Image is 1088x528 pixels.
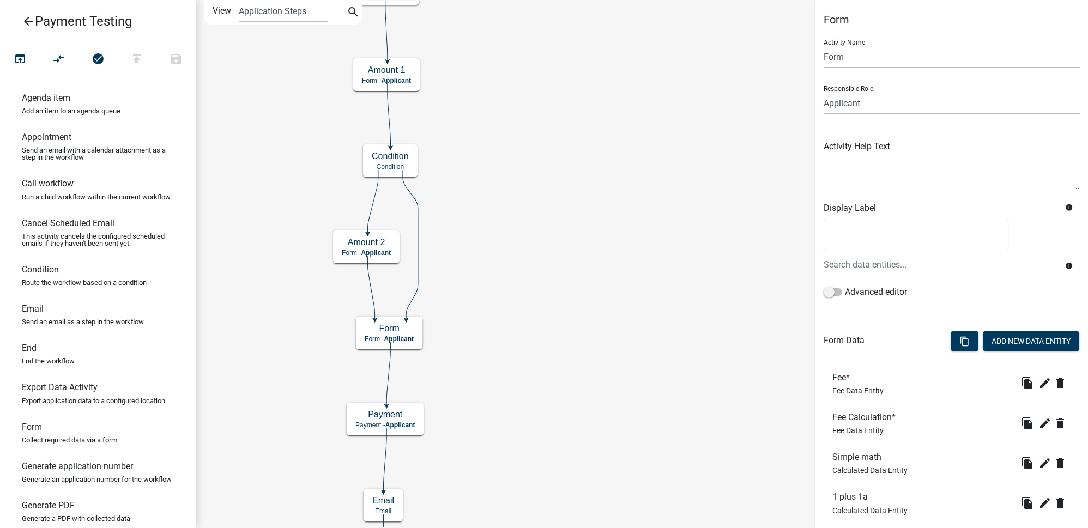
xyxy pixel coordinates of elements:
h6: Fee Calculation [832,412,900,422]
i: delete [1054,457,1067,470]
button: delete [1054,494,1071,512]
p: Generate a PDF with collected data [22,515,130,522]
p: Collect required data via a form [22,436,117,444]
wm-modal-confirm: Delete [1054,374,1071,392]
p: Payment - [355,421,415,429]
label: Advanced editor [824,286,907,299]
h5: Email [372,495,394,506]
button: Add New Data Entity [983,331,1079,351]
i: publish [130,52,143,68]
button: file_copy [1019,415,1036,432]
wm-modal-confirm: Delete [1054,494,1071,512]
p: Run a child workflow within the current workflow [22,193,171,201]
button: search [344,4,362,22]
h6: Appointment [22,132,71,142]
i: arrow_back [22,15,35,30]
p: Form - [342,249,391,257]
i: save [170,52,183,68]
button: delete [1054,374,1071,392]
h6: Simple math [832,452,908,462]
h6: Export Data Activity [22,382,98,392]
h6: Form Data [824,335,865,345]
p: Send an email with a calendar attachment as a step in the workflow [22,147,174,161]
h6: 1 plus 1a [832,491,908,502]
h5: Form [824,13,1080,26]
i: open_in_browser [14,52,27,68]
wm-modal-confirm: Bulk Actions [951,337,978,346]
i: file_copy [1021,417,1034,430]
h6: Fee [832,372,884,383]
button: edit [1036,454,1054,472]
wm-modal-confirm: Delete [1054,415,1071,432]
h6: Generate application number [22,461,133,471]
i: edit [1038,457,1051,470]
span: Fee Data Entity [832,386,884,395]
h6: Form [22,422,42,432]
button: edit [1036,374,1054,392]
span: Applicant [361,249,391,257]
i: file_copy [1021,457,1034,470]
p: Email [372,507,394,515]
button: No problems [78,48,118,71]
h5: Amount 1 [362,65,411,75]
h6: Cancel Scheduled Email [22,218,114,228]
i: info [1065,204,1073,211]
button: Publish [117,48,156,71]
h5: Condition [372,151,409,161]
input: Search data entities... [824,253,1057,276]
p: Form - [365,335,414,343]
h6: Generate PDF [22,500,75,511]
h6: Call workflow [22,178,74,189]
i: edit [1038,377,1051,390]
i: delete [1054,496,1067,509]
p: Route the workflow based on a condition [22,279,147,286]
i: edit [1038,496,1051,509]
p: Add an item to an agenda queue [22,107,120,114]
i: content_copy [959,336,970,347]
h5: Form [365,323,414,333]
p: Condition [372,163,409,171]
button: file_copy [1019,454,1036,472]
i: file_copy [1021,496,1034,509]
i: delete [1054,417,1067,430]
p: Send an email as a step in the workflow [22,318,144,325]
button: edit [1036,494,1054,512]
p: End the workflow [22,357,75,365]
button: file_copy [1019,374,1036,392]
span: Applicant [384,335,414,343]
span: Applicant [381,77,411,84]
button: edit [1036,415,1054,432]
p: Form - [362,77,411,84]
span: Applicant [385,421,415,429]
h5: Payment [355,409,415,420]
i: file_copy [1021,377,1034,390]
span: Calculated Data Entity [832,506,908,515]
h6: Condition [22,264,59,275]
i: edit [1038,417,1051,430]
button: Test Workflow [1,48,40,71]
button: delete [1054,454,1071,472]
i: check_circle [92,52,105,68]
h6: Display Label [824,203,1057,213]
wm-modal-confirm: Delete [1054,454,1071,472]
button: Save [156,48,196,71]
h6: Email [22,304,44,314]
i: info [1065,262,1073,270]
button: file_copy [1019,494,1036,512]
i: compare_arrows [53,52,66,68]
h5: Amount 2 [342,237,391,247]
i: search [347,5,360,21]
h6: End [22,343,37,353]
p: Generate an application number for the workflow [22,476,172,483]
p: Export application data to a configured location [22,397,165,404]
i: delete [1054,377,1067,390]
span: Fee Data Entity [832,426,884,435]
span: Calculated Data Entity [832,466,908,475]
button: Auto Layout [39,48,78,71]
button: delete [1054,415,1071,432]
a: Payment Testing [9,9,179,34]
p: This activity cancels the configured scheduled emails if they haven't been sent yet. [22,233,174,247]
h6: Agenda item [22,93,70,103]
div: Workflow actions [1,48,196,74]
button: content_copy [951,331,978,351]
